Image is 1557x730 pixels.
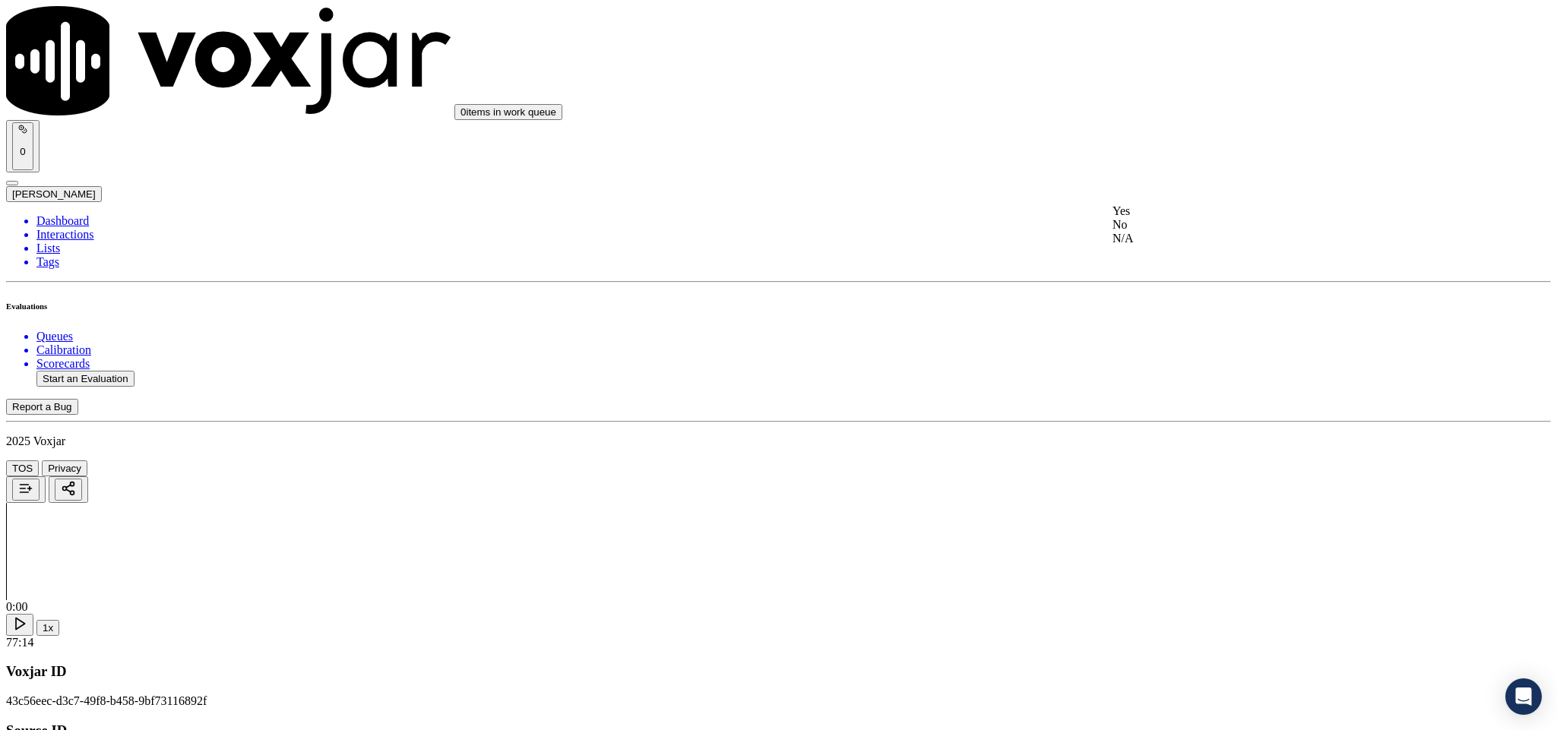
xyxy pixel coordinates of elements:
h6: Evaluations [6,302,1551,311]
button: Report a Bug [6,399,78,415]
a: Dashboard [36,214,1551,228]
a: Scorecards [36,357,1551,371]
a: Queues [36,330,1551,343]
div: 77:14 [6,636,1551,649]
img: voxjar logo [6,6,451,115]
h3: Voxjar ID [6,663,1551,680]
button: 0 [6,120,40,172]
p: 0 [18,146,27,157]
div: Open Intercom Messenger [1505,678,1542,715]
div: N/A [1112,232,1468,245]
button: Start an Evaluation [36,371,134,387]
div: No [1112,218,1468,232]
button: Privacy [42,460,87,476]
a: Calibration [36,343,1551,357]
p: 2025 Voxjar [6,435,1551,448]
a: Tags [36,255,1551,269]
div: Yes [1112,204,1468,218]
div: 0:00 [6,600,1551,614]
button: [PERSON_NAME] [6,186,102,202]
button: TOS [6,460,39,476]
p: 43c56eec-d3c7-49f8-b458-9bf73116892f [6,694,1551,708]
a: Lists [36,242,1551,255]
button: 1x [36,620,59,636]
a: Interactions [36,228,1551,242]
span: [PERSON_NAME] [12,188,96,200]
button: 0items in work queue [454,104,562,120]
button: 0 [12,122,33,170]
